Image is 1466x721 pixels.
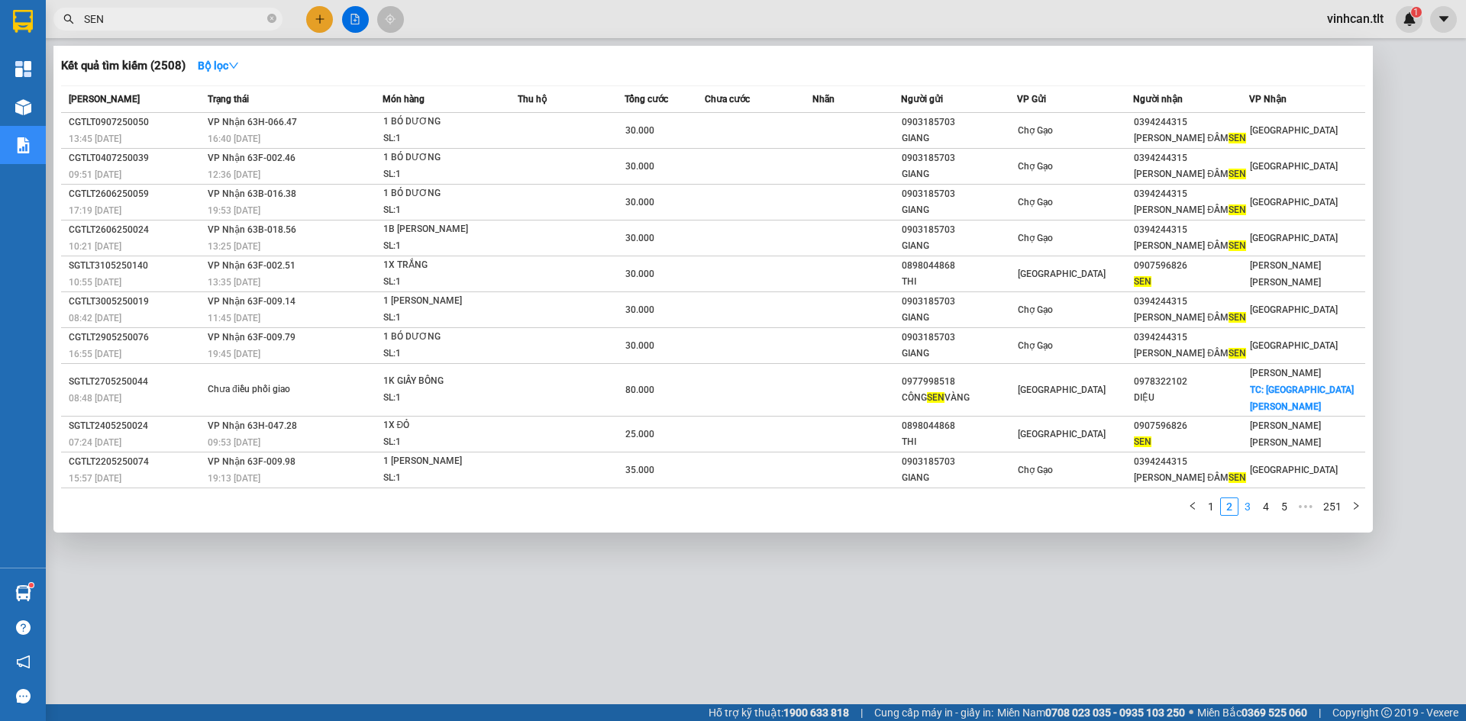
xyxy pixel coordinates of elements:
div: [PERSON_NAME] ĐÂM [1134,470,1248,486]
span: 08:42 [DATE] [69,313,121,323]
a: 2 [1221,498,1238,515]
div: SL: 1 [383,434,498,451]
span: [PERSON_NAME] [69,94,140,105]
div: GIANG [902,470,1016,486]
span: 19:45 [DATE] [208,349,260,359]
div: SL: 1 [383,310,498,327]
span: SEN [1229,312,1246,323]
span: 07:24 [DATE] [69,437,121,448]
span: right [1351,501,1361,510]
li: 4 [1257,497,1275,516]
span: 30.000 [625,269,654,279]
div: SL: 1 [383,166,498,183]
li: 2 [1220,497,1238,516]
span: Chợ Gạo [1018,304,1053,315]
span: 25.000 [625,429,654,439]
span: [GEOGRAPHIC_DATA] [1250,125,1338,136]
div: 0907596826 [1134,418,1248,434]
li: Next 5 Pages [1293,497,1318,516]
div: 0903185703 [902,150,1016,166]
span: VP Nhận 63F-002.46 [208,153,295,163]
span: left [1188,501,1197,510]
span: 30.000 [625,125,654,136]
div: [PERSON_NAME] [8,109,340,150]
span: Chợ Gạo [1018,233,1053,243]
div: DIỆU [1134,390,1248,406]
span: [GEOGRAPHIC_DATA] [1250,465,1338,475]
span: 17:19 [DATE] [69,205,121,216]
button: Bộ lọcdown [186,53,251,78]
span: 19:13 [DATE] [208,473,260,484]
div: GIANG [902,202,1016,218]
span: Trạng thái [208,94,249,105]
span: notification [16,655,31,669]
div: 0903185703 [902,330,1016,346]
div: [PERSON_NAME] ĐÂM [1134,166,1248,182]
span: 30.000 [625,340,654,351]
li: Next Page [1347,497,1365,516]
span: Chợ Gạo [1018,125,1053,136]
div: SL: 1 [383,274,498,291]
div: CGTLT0907250050 [69,114,203,130]
img: dashboard-icon [15,61,31,77]
span: SEN [1134,276,1151,287]
div: 0903185703 [902,114,1016,130]
span: 09:53 [DATE] [208,437,260,448]
span: [GEOGRAPHIC_DATA] [1250,233,1338,243]
div: 0394244315 [1134,454,1248,470]
div: GIANG [902,238,1016,254]
div: CGTLT3005250019 [69,294,203,310]
span: VP Nhận 63B-016.38 [208,188,296,199]
span: down [228,60,239,71]
span: 10:21 [DATE] [69,241,121,252]
span: 30.000 [625,161,654,172]
span: close-circle [267,14,276,23]
div: 0394244315 [1134,330,1248,346]
span: 09:51 [DATE] [69,169,121,180]
div: GIANG [902,166,1016,182]
button: left [1183,497,1202,516]
span: 15:57 [DATE] [69,473,121,484]
span: VP Nhận 63F-002.51 [208,260,295,271]
div: CÔNG VÀNG [902,390,1016,406]
div: [PERSON_NAME] ĐÂM [1134,202,1248,218]
div: 1 BÓ DƯƠNG [383,150,498,166]
div: [PERSON_NAME] ĐÂM [1134,310,1248,326]
span: 16:55 [DATE] [69,349,121,359]
span: [GEOGRAPHIC_DATA] [1250,161,1338,172]
span: 13:35 [DATE] [208,277,260,288]
div: 1 [PERSON_NAME] [383,453,498,470]
div: 0394244315 [1134,222,1248,238]
div: CGTLT2606250024 [69,222,203,238]
span: Người gửi [901,94,943,105]
div: SL: 1 [383,390,498,407]
span: VP Nhận 63F-009.98 [208,456,295,467]
span: SEN [1134,436,1151,447]
div: CGTLT2905250076 [69,330,203,346]
div: CGTLT0407250039 [69,150,203,166]
div: SL: 1 [383,470,498,487]
div: 0898044868 [902,418,1016,434]
span: message [16,689,31,703]
div: THI [902,434,1016,450]
span: 16:40 [DATE] [208,134,260,144]
span: SEN [1229,348,1246,359]
div: 1K GIẤY BÔNG [383,373,498,390]
span: [GEOGRAPHIC_DATA] [1250,197,1338,208]
div: SL: 1 [383,346,498,362]
span: [GEOGRAPHIC_DATA] [1018,429,1106,439]
div: SGTLT2705250044 [69,374,203,390]
div: 0394244315 [1134,114,1248,130]
div: 0394244315 [1134,150,1248,166]
div: 0394244315 [1134,186,1248,202]
div: SGTLT3105250140 [69,258,203,274]
span: SEN [1229,240,1246,251]
span: [GEOGRAPHIC_DATA] [1018,269,1106,279]
sup: 1 [29,583,34,587]
div: SL: 1 [383,130,498,147]
span: VP Gửi [1017,94,1046,105]
img: logo-vxr [13,10,33,33]
div: 0898044868 [902,258,1016,274]
a: 3 [1239,498,1256,515]
span: 80.000 [625,385,654,395]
